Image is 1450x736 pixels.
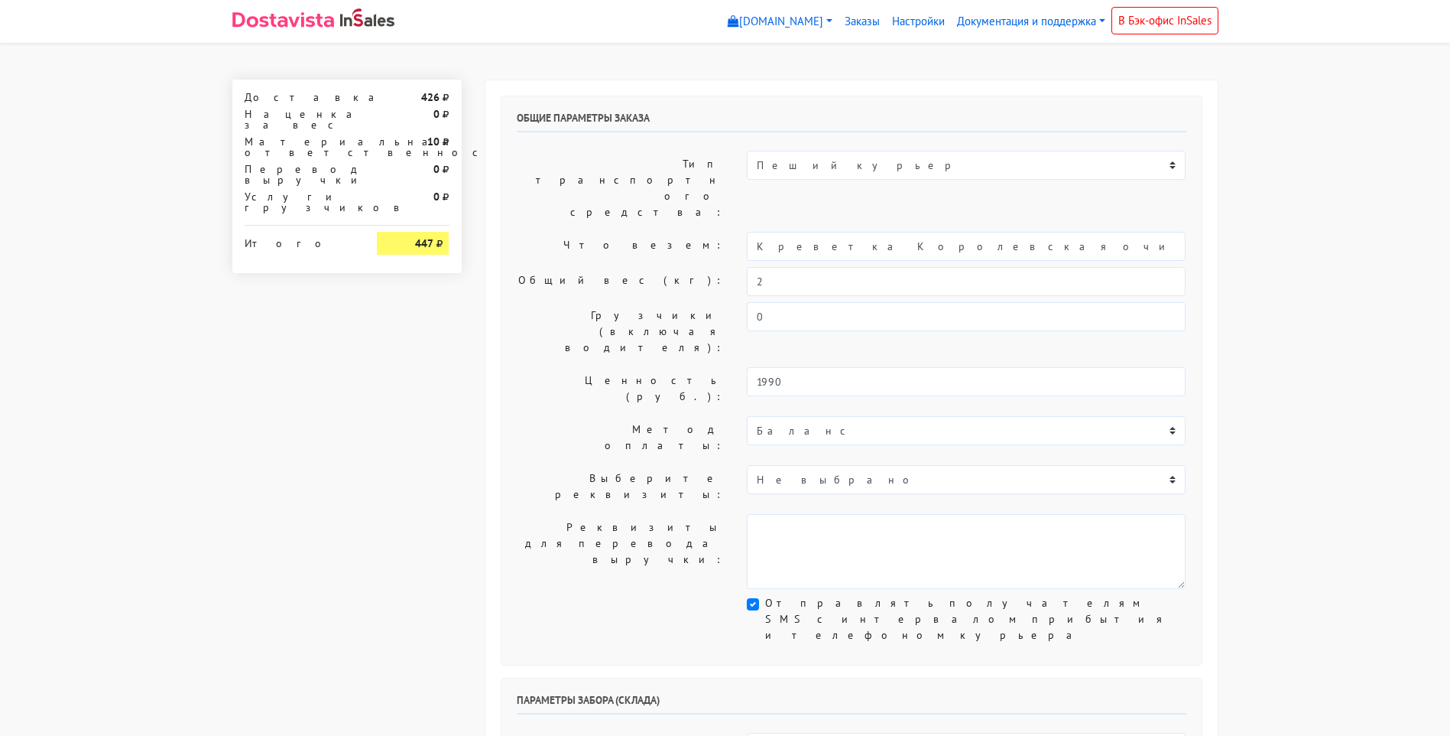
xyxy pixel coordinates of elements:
[233,92,366,103] div: Доставка
[433,162,440,176] strong: 0
[233,109,366,130] div: Наценка за вес
[505,151,736,226] label: Тип транспортного средства:
[505,465,736,508] label: Выберите реквизиты:
[245,232,355,249] div: Итого
[233,136,366,158] div: Материальная ответственность
[505,232,736,261] label: Что везем:
[421,90,440,104] strong: 426
[233,164,366,185] div: Перевод выручки
[415,236,433,250] strong: 447
[340,8,395,27] img: InSales
[433,107,440,121] strong: 0
[505,416,736,459] label: Метод оплаты:
[839,7,886,37] a: Заказы
[505,267,736,296] label: Общий вес (кг):
[765,595,1186,643] label: Отправлять получателям SMS с интервалом прибытия и телефоном курьера
[951,7,1111,37] a: Документация и поддержка
[233,191,366,213] div: Услуги грузчиков
[433,190,440,204] strong: 0
[886,7,951,37] a: Настройки
[505,367,736,410] label: Ценность (руб.):
[232,12,334,28] img: Dostavista - срочная курьерская служба доставки
[505,302,736,361] label: Грузчики (включая водителя):
[517,112,1186,132] h6: Общие параметры заказа
[722,7,839,37] a: [DOMAIN_NAME]
[427,135,440,148] strong: 10
[517,694,1186,715] h6: Параметры забора (склада)
[505,514,736,589] label: Реквизиты для перевода выручки:
[1111,7,1218,34] a: В Бэк-офис InSales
